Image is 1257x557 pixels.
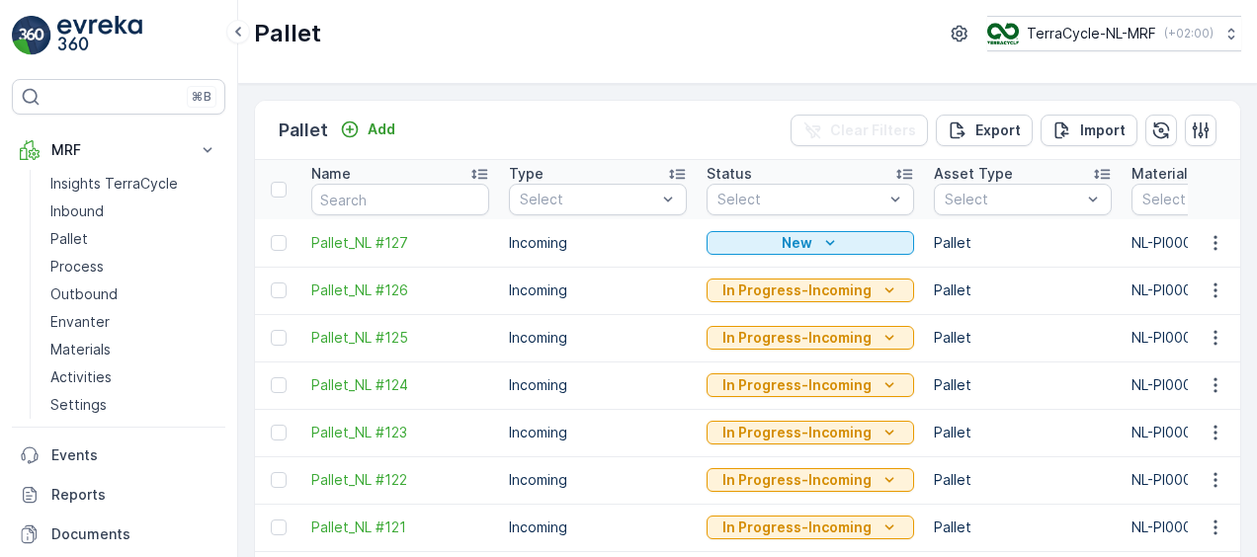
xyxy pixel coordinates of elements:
[271,377,287,393] div: Toggle Row Selected
[722,470,872,490] p: In Progress-Incoming
[57,16,142,55] img: logo_light-DOdMpM7g.png
[499,314,697,361] td: Incoming
[707,421,914,444] button: In Progress-Incoming
[1164,26,1214,41] p: ( +02:00 )
[254,18,321,49] p: Pallet
[311,184,489,215] input: Search
[12,16,51,55] img: logo
[51,445,217,465] p: Events
[1080,120,1126,140] p: Import
[12,475,225,515] a: Reports
[924,219,1122,267] td: Pallet
[12,436,225,475] a: Events
[51,485,217,505] p: Reports
[311,517,489,537] a: Pallet_NL #121
[722,375,872,395] p: In Progress-Incoming
[50,340,111,359] p: Materials
[499,504,697,551] td: Incoming
[924,504,1122,551] td: Pallet
[50,312,110,332] p: Envanter
[707,373,914,397] button: In Progress-Incoming
[830,120,916,140] p: Clear Filters
[271,282,287,298] div: Toggle Row Selected
[722,280,872,300] p: In Progress-Incoming
[271,330,287,346] div: Toggle Row Selected
[987,23,1019,44] img: TC_v739CUj.png
[722,517,872,537] p: In Progress-Incoming
[51,524,217,544] p: Documents
[707,326,914,350] button: In Progress-Incoming
[509,164,544,184] p: Type
[42,198,225,225] a: Inbound
[936,115,1033,146] button: Export
[987,16,1241,51] button: TerraCycle-NL-MRF(+02:00)
[311,280,489,300] a: Pallet_NL #126
[934,164,1013,184] p: Asset Type
[707,468,914,492] button: In Progress-Incoming
[12,130,225,170] button: MRF
[50,174,178,194] p: Insights TerraCycle
[1027,24,1156,43] p: TerraCycle-NL-MRF
[192,89,211,105] p: ⌘B
[791,115,928,146] button: Clear Filters
[42,336,225,363] a: Materials
[717,190,883,209] p: Select
[42,170,225,198] a: Insights TerraCycle
[50,367,112,387] p: Activities
[499,409,697,456] td: Incoming
[707,164,752,184] p: Status
[499,361,697,409] td: Incoming
[50,257,104,277] p: Process
[332,118,403,141] button: Add
[1131,164,1188,184] p: Material
[271,519,287,535] div: Toggle Row Selected
[707,516,914,539] button: In Progress-Incoming
[42,253,225,280] a: Process
[271,235,287,251] div: Toggle Row Selected
[311,470,489,490] a: Pallet_NL #122
[924,314,1122,361] td: Pallet
[499,456,697,504] td: Incoming
[50,201,104,221] p: Inbound
[368,119,395,139] p: Add
[924,267,1122,314] td: Pallet
[707,231,914,255] button: New
[42,225,225,253] a: Pallet
[279,117,328,144] p: Pallet
[945,190,1081,209] p: Select
[50,395,107,415] p: Settings
[42,280,225,308] a: Outbound
[42,391,225,419] a: Settings
[924,361,1122,409] td: Pallet
[311,423,489,442] a: Pallet_NL #123
[51,140,186,160] p: MRF
[271,472,287,488] div: Toggle Row Selected
[499,219,697,267] td: Incoming
[311,328,489,348] a: Pallet_NL #125
[520,190,656,209] p: Select
[42,363,225,391] a: Activities
[50,284,118,304] p: Outbound
[50,229,88,249] p: Pallet
[782,233,812,253] p: New
[924,456,1122,504] td: Pallet
[311,164,351,184] p: Name
[722,328,872,348] p: In Progress-Incoming
[499,267,697,314] td: Incoming
[1041,115,1137,146] button: Import
[12,515,225,554] a: Documents
[975,120,1021,140] p: Export
[707,278,914,302] button: In Progress-Incoming
[311,233,489,253] a: Pallet_NL #127
[311,375,489,395] a: Pallet_NL #124
[924,409,1122,456] td: Pallet
[722,423,872,442] p: In Progress-Incoming
[42,308,225,336] a: Envanter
